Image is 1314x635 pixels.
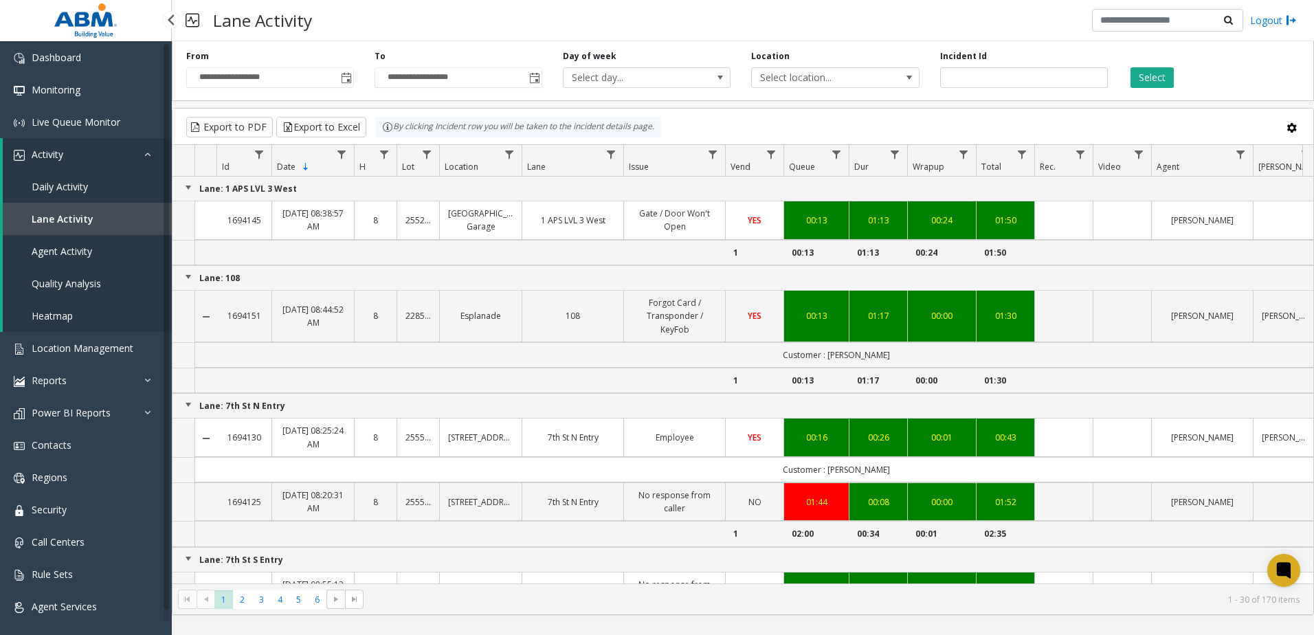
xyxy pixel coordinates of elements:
div: 01:30 [985,309,1026,322]
a: Wrapup Filter Menu [955,145,973,164]
div: 00:13 [792,309,840,322]
img: pageIcon [186,3,199,37]
div: 00:00 [916,495,968,509]
a: Collapse Group [183,399,194,410]
a: YES [734,214,775,227]
span: YES [748,214,761,226]
span: Total [981,161,1001,172]
span: Go to the next page [326,590,345,609]
span: Page 2 [233,590,252,609]
span: Page 5 [289,590,308,609]
a: [STREET_ADDRESS] [448,431,513,444]
div: 01:13 [858,214,899,227]
a: Location Filter Menu [500,145,519,164]
span: Toggle popup [526,68,542,87]
div: Data table [172,145,1313,583]
label: To [375,50,386,63]
span: Monitoring [32,83,80,96]
span: NO [748,496,761,508]
span: Issue [629,161,649,172]
span: Lot [402,161,414,172]
td: 02:35 [976,521,1034,546]
label: Incident Id [940,50,987,63]
a: Rec. Filter Menu [1071,145,1090,164]
a: 1694151 [225,309,263,322]
a: [PERSON_NAME] [1262,431,1310,444]
a: 1694130 [225,431,263,444]
a: 25550063 [405,431,431,444]
span: Rule Sets [32,568,73,581]
kendo-pager-info: 1 - 30 of 170 items [372,594,1300,605]
img: 'icon' [14,150,25,161]
span: Dashboard [32,51,81,64]
a: Lane Activity [3,203,172,235]
a: 01:50 [985,214,1026,227]
a: 7th St N Entry [531,431,615,444]
img: 'icon' [14,537,25,548]
img: 'icon' [14,408,25,419]
span: Go to the last page [349,594,360,605]
span: Queue [789,161,815,172]
button: Export to PDF [186,117,273,137]
td: 01:50 [976,240,1034,265]
span: Select location... [752,68,885,87]
a: [DATE] 08:20:31 AM [280,489,346,515]
a: 01:52 [985,495,1026,509]
a: No response from caller [632,489,717,515]
a: Quality Analysis [3,267,172,300]
a: Logout [1250,13,1297,27]
img: logout [1286,13,1297,27]
img: 'icon' [14,118,25,129]
a: 8 [363,431,388,444]
td: 00:13 [783,240,849,265]
a: 00:43 [985,431,1026,444]
img: 'icon' [14,473,25,484]
td: 1 [725,521,783,546]
a: 00:00 [916,309,968,322]
span: Lane Activity [32,212,93,225]
span: Lane [527,161,546,172]
a: Employee [632,431,717,444]
a: [DATE] 08:55:13 AM [280,578,346,604]
a: [DATE] 08:44:52 AM [280,303,346,329]
label: From [186,50,209,63]
span: Heatmap [32,309,73,322]
a: NO [734,495,775,509]
span: Reports [32,374,67,387]
span: Sortable [300,161,311,172]
a: Lane Filter Menu [602,145,621,164]
h3: Lane Activity [206,3,319,37]
span: Dur [854,161,869,172]
div: By clicking Incident row you will be taken to the incident details page. [375,117,661,137]
a: 01:44 [792,495,840,509]
span: YES [748,310,761,322]
td: 00:13 [783,368,849,393]
span: Page 1 [214,590,233,609]
a: 00:08 [858,495,899,509]
a: 00:16 [792,431,840,444]
img: 'icon' [14,441,25,452]
img: infoIcon.svg [382,122,393,133]
span: Live Queue Monitor [32,115,120,129]
a: Collapse Details [195,433,216,444]
a: Lot Filter Menu [418,145,436,164]
a: 8 [363,214,388,227]
span: Daily Activity [32,180,88,193]
span: Location [445,161,478,172]
a: Agent Filter Menu [1232,145,1250,164]
a: 00:26 [858,431,899,444]
a: Collapse Group [183,182,194,193]
span: Page 6 [308,590,326,609]
div: 00:13 [792,214,840,227]
span: Page 3 [252,590,271,609]
div: 00:24 [916,214,968,227]
span: Agent Services [32,600,97,613]
a: 25550063 [405,495,431,509]
span: Power BI Reports [32,406,111,419]
a: YES [734,309,775,322]
span: Contacts [32,438,71,452]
